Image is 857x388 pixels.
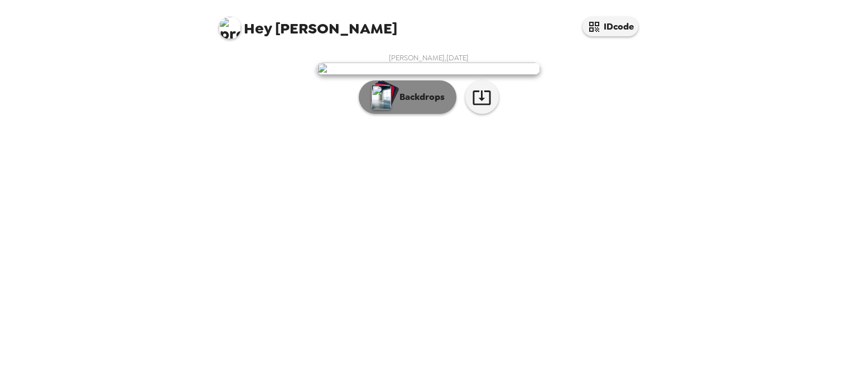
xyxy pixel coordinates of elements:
[394,90,445,104] p: Backdrops
[317,63,540,75] img: user
[219,11,397,36] span: [PERSON_NAME]
[359,80,456,114] button: Backdrops
[389,53,469,63] span: [PERSON_NAME] , [DATE]
[582,17,638,36] button: IDcode
[219,17,241,39] img: profile pic
[244,18,272,39] span: Hey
